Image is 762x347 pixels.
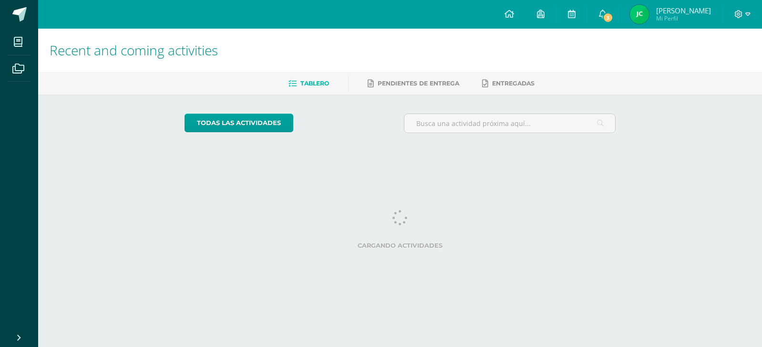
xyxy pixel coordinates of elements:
label: Cargando actividades [185,242,616,249]
span: Mi Perfil [656,14,711,22]
a: Tablero [288,76,329,91]
a: Pendientes de entrega [368,76,459,91]
span: [PERSON_NAME] [656,6,711,15]
span: Pendientes de entrega [378,80,459,87]
span: Entregadas [492,80,535,87]
img: 0cc28943d4fbce80970ffb5fbfa83fb4.png [630,5,649,24]
span: 3 [603,12,613,23]
input: Busca una actividad próxima aquí... [404,114,616,133]
span: Recent and coming activities [50,41,218,59]
a: todas las Actividades [185,114,293,132]
span: Tablero [300,80,329,87]
a: Entregadas [482,76,535,91]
